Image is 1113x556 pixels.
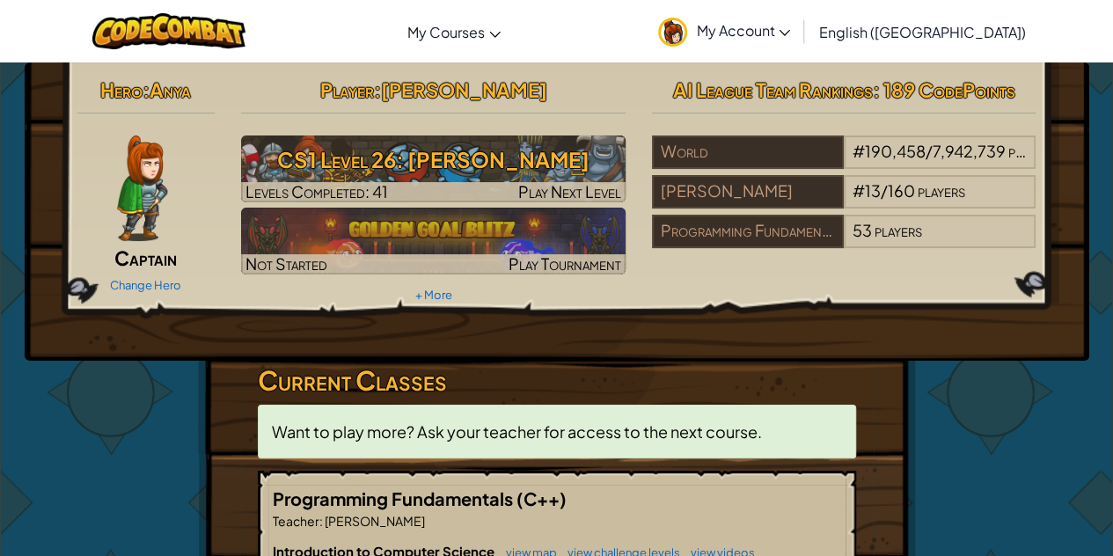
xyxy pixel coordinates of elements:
[853,180,865,201] span: #
[809,8,1034,55] a: English ([GEOGRAPHIC_DATA])
[652,175,844,208] div: [PERSON_NAME]
[258,361,856,400] h3: Current Classes
[649,4,799,59] a: My Account
[933,141,1006,161] span: 7,942,739
[407,23,485,41] span: My Courses
[658,18,687,47] img: avatar
[652,231,1036,252] a: Programming Fundamentals53players
[414,288,451,302] a: + More
[273,513,319,529] span: Teacher
[323,513,425,529] span: [PERSON_NAME]
[652,215,844,248] div: Programming Fundamentals
[652,152,1036,172] a: World#190,458/7,942,739players
[673,77,873,102] span: AI League Team Rankings
[509,253,621,274] span: Play Tournament
[241,135,626,202] a: Play Next Level
[926,141,933,161] span: /
[110,278,181,292] a: Change Hero
[865,141,926,161] span: 190,458
[380,77,546,102] span: [PERSON_NAME]
[245,253,327,274] span: Not Started
[241,140,626,179] h3: CS1 Level 26: [PERSON_NAME]
[518,181,621,201] span: Play Next Level
[399,8,509,55] a: My Courses
[272,421,762,442] span: Want to play more? Ask your teacher for access to the next course.
[865,180,881,201] span: 13
[150,77,191,102] span: Anya
[245,181,388,201] span: Levels Completed: 41
[143,77,150,102] span: :
[696,21,790,40] span: My Account
[117,135,167,241] img: captain-pose.png
[373,77,380,102] span: :
[319,77,373,102] span: Player
[273,487,516,509] span: Programming Fundamentals
[114,245,177,270] span: Captain
[875,220,922,240] span: players
[241,135,626,202] img: CS1 Level 26: Wakka Maul
[652,192,1036,212] a: [PERSON_NAME]#13/160players
[241,208,626,274] img: Golden Goal
[853,220,872,240] span: 53
[516,487,567,509] span: (C++)
[888,180,915,201] span: 160
[319,513,323,529] span: :
[652,135,844,169] div: World
[918,180,965,201] span: players
[92,13,246,49] img: CodeCombat logo
[881,180,888,201] span: /
[853,141,865,161] span: #
[1008,141,1056,161] span: players
[241,208,626,274] a: Not StartedPlay Tournament
[100,77,143,102] span: Hero
[873,77,1015,102] span: : 189 CodePoints
[818,23,1025,41] span: English ([GEOGRAPHIC_DATA])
